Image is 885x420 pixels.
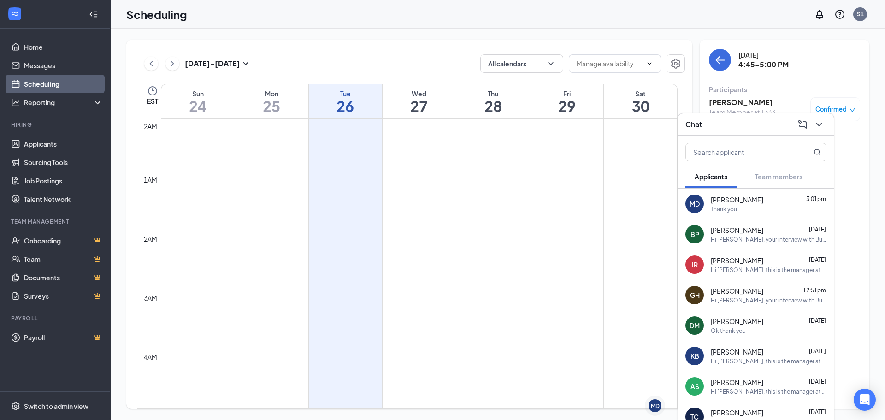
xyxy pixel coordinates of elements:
[138,121,159,131] div: 12am
[24,135,103,153] a: Applicants
[24,402,88,411] div: Switch to admin view
[690,199,700,208] div: MD
[711,317,763,326] span: [PERSON_NAME]
[24,268,103,287] a: DocumentsCrown
[849,107,855,113] span: down
[383,89,456,98] div: Wed
[797,119,808,130] svg: ComposeMessage
[711,408,763,417] span: [PERSON_NAME]
[126,6,187,22] h1: Scheduling
[24,287,103,305] a: SurveysCrown
[651,402,660,410] div: MD
[142,175,159,185] div: 1am
[11,218,101,225] div: Team Management
[456,98,530,114] h1: 28
[685,119,702,130] h3: Chat
[11,314,101,322] div: Payroll
[711,205,737,213] div: Thank you
[604,89,677,98] div: Sat
[809,378,826,385] span: [DATE]
[738,59,789,70] h3: 4:45-5:00 PM
[711,266,826,274] div: Hi [PERSON_NAME], this is the manager at Burger King Your interview with us for the Team Member i...
[165,57,179,71] button: ChevronRight
[530,89,603,98] div: Fri
[692,260,698,269] div: IR
[814,9,825,20] svg: Notifications
[690,290,700,300] div: GH
[711,236,826,243] div: Hi [PERSON_NAME], your interview with Burger King is now confirmed! Date: [DATE] Time: 2:00 PM - ...
[604,98,677,114] h1: 30
[144,57,158,71] button: ChevronLeft
[168,58,177,69] svg: ChevronRight
[24,231,103,250] a: OnboardingCrown
[714,54,726,65] svg: ArrowLeft
[383,84,456,118] a: August 27, 2025
[803,287,826,294] span: 12:51pm
[709,97,775,107] h3: [PERSON_NAME]
[709,107,775,117] div: Team Member at 1333
[24,250,103,268] a: TeamCrown
[815,105,847,114] span: Confirmed
[24,172,103,190] a: Job Postings
[711,347,763,356] span: [PERSON_NAME]
[10,9,19,18] svg: WorkstreamLogo
[711,378,763,387] span: [PERSON_NAME]
[711,388,826,396] div: Hi [PERSON_NAME], this is the manager at Burger King . We'd love to move you along in the hiring ...
[814,119,825,130] svg: ChevronDown
[11,402,20,411] svg: Settings
[809,348,826,355] span: [DATE]
[709,49,731,71] button: back-button
[147,85,158,96] svg: Clock
[711,296,826,304] div: Hi [PERSON_NAME], your interview with Burger King is now confirmed! Date: [DATE] Time: 2:30 PM - ...
[695,172,727,181] span: Applicants
[142,234,159,244] div: 2am
[11,98,20,107] svg: Analysis
[309,89,382,98] div: Tue
[147,58,156,69] svg: ChevronLeft
[530,84,603,118] a: August 29, 2025
[686,143,795,161] input: Search applicant
[809,408,826,415] span: [DATE]
[690,382,699,391] div: AS
[185,59,240,69] h3: [DATE] - [DATE]
[857,10,864,18] div: S1
[834,9,845,20] svg: QuestionInfo
[161,89,235,98] div: Sun
[711,357,826,365] div: Hi [PERSON_NAME], this is the manager at Burger King . We'd love to move you along in the hiring ...
[142,293,159,303] div: 3am
[240,58,251,69] svg: SmallChevronDown
[309,84,382,118] a: August 26, 2025
[814,148,821,156] svg: MagnifyingGlass
[577,59,642,69] input: Manage availability
[24,56,103,75] a: Messages
[604,84,677,118] a: August 30, 2025
[456,89,530,98] div: Thu
[161,98,235,114] h1: 24
[795,117,810,132] button: ComposeMessage
[24,98,103,107] div: Reporting
[690,321,700,330] div: DM
[711,286,763,296] span: [PERSON_NAME]
[670,58,681,69] svg: Settings
[711,225,763,235] span: [PERSON_NAME]
[456,84,530,118] a: August 28, 2025
[806,195,826,202] span: 3:01pm
[812,117,826,132] button: ChevronDown
[546,59,555,68] svg: ChevronDown
[738,50,789,59] div: [DATE]
[89,10,98,19] svg: Collapse
[690,230,699,239] div: BP
[142,352,159,362] div: 4am
[809,256,826,263] span: [DATE]
[646,60,653,67] svg: ChevronDown
[711,327,746,335] div: Ok thank you
[480,54,563,73] button: All calendarsChevronDown
[667,54,685,73] button: Settings
[809,226,826,233] span: [DATE]
[711,256,763,265] span: [PERSON_NAME]
[24,153,103,172] a: Sourcing Tools
[383,98,456,114] h1: 27
[24,75,103,93] a: Scheduling
[24,38,103,56] a: Home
